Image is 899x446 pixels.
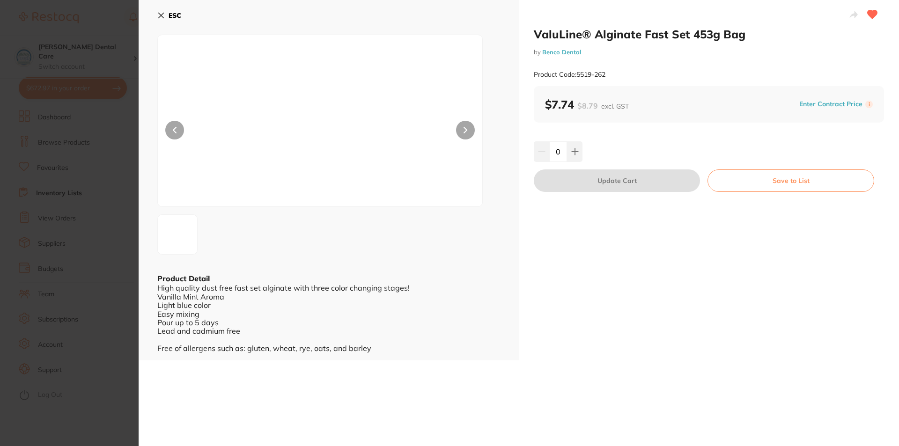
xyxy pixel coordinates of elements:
span: excl. GST [601,102,629,110]
a: Benco Dental [542,48,581,56]
small: by [534,49,884,56]
div: High quality dust free fast set alginate with three color changing stages! Vanilla Mint Aroma Lig... [157,284,500,352]
img: MTA1OEQ1 [223,58,418,206]
span: $8.79 [577,101,598,110]
button: ESC [157,7,181,23]
b: $7.74 [545,97,629,111]
small: Product Code: 5519-262 [534,71,605,79]
button: Enter Contract Price [796,100,865,109]
b: ESC [169,11,181,20]
h2: ValuLine® Alginate Fast Set 453g Bag [534,27,884,41]
button: Update Cart [534,169,700,192]
button: Save to List [707,169,874,192]
b: Product Detail [157,274,210,283]
img: MTA1OEQ1 [161,231,168,238]
label: i [865,101,873,108]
